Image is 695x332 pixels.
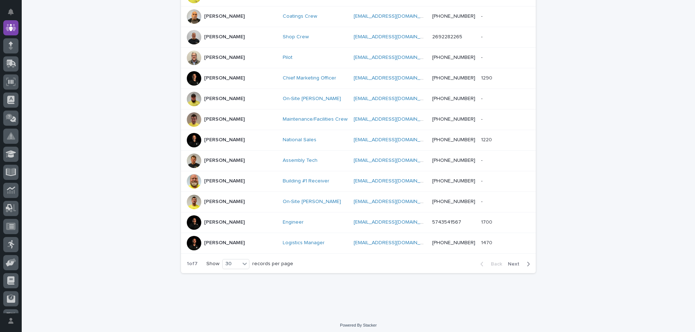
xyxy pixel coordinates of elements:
[204,116,245,122] p: [PERSON_NAME]
[283,75,336,81] a: Chief Marketing Officer
[486,262,502,267] span: Back
[432,199,475,204] a: [PHONE_NUMBER]
[204,158,245,164] p: [PERSON_NAME]
[283,158,317,164] a: Assembly Tech
[204,75,245,81] p: [PERSON_NAME]
[3,4,18,20] button: Notifications
[481,74,494,81] p: 1290
[432,14,475,19] a: [PHONE_NUMBER]
[354,14,435,19] a: [EMAIL_ADDRESS][DOMAIN_NAME]
[481,197,484,205] p: -
[481,12,484,20] p: -
[508,262,524,267] span: Next
[481,156,484,164] p: -
[283,13,317,20] a: Coatings Crew
[354,55,435,60] a: [EMAIL_ADDRESS][DOMAIN_NAME]
[432,220,461,225] a: 5743541567
[204,13,245,20] p: [PERSON_NAME]
[354,199,435,204] a: [EMAIL_ADDRESS][DOMAIN_NAME]
[481,33,484,40] p: -
[181,191,536,212] tr: [PERSON_NAME]On-Site [PERSON_NAME] [EMAIL_ADDRESS][DOMAIN_NAME] [PHONE_NUMBER]--
[204,137,245,143] p: [PERSON_NAME]
[181,233,536,253] tr: [PERSON_NAME]Logistics Manager [EMAIL_ADDRESS][DOMAIN_NAME] [PHONE_NUMBER]14701470
[354,240,435,245] a: [EMAIL_ADDRESS][DOMAIN_NAME]
[432,55,475,60] a: [PHONE_NUMBER]
[283,137,316,143] a: National Sales
[181,27,536,47] tr: [PERSON_NAME]Shop Crew [EMAIL_ADDRESS][DOMAIN_NAME] 2692282265--
[505,261,536,267] button: Next
[481,238,494,246] p: 1470
[204,219,245,225] p: [PERSON_NAME]
[181,150,536,171] tr: [PERSON_NAME]Assembly Tech [EMAIL_ADDRESS][DOMAIN_NAME] [PHONE_NUMBER]--
[283,34,309,40] a: Shop Crew
[354,178,435,184] a: [EMAIL_ADDRESS][DOMAIN_NAME]
[432,34,462,39] a: 2692282265
[481,218,494,225] p: 1700
[340,323,376,327] a: Powered By Stacker
[283,55,292,61] a: Pilot
[252,261,293,267] p: records per page
[354,158,435,163] a: [EMAIL_ADDRESS][DOMAIN_NAME]
[283,178,329,184] a: Building #1 Receiver
[204,199,245,205] p: [PERSON_NAME]
[354,76,435,81] a: [EMAIL_ADDRESS][DOMAIN_NAME]
[181,89,536,109] tr: [PERSON_NAME]On-Site [PERSON_NAME] [EMAIL_ADDRESS][DOMAIN_NAME] [PHONE_NUMBER]--
[204,96,245,102] p: [PERSON_NAME]
[354,137,435,142] a: [EMAIL_ADDRESS][DOMAIN_NAME]
[9,9,18,20] div: Notifications
[204,240,245,246] p: [PERSON_NAME]
[432,158,475,163] a: [PHONE_NUMBER]
[206,261,219,267] p: Show
[181,171,536,191] tr: [PERSON_NAME]Building #1 Receiver [EMAIL_ADDRESS][DOMAIN_NAME] [PHONE_NUMBER]--
[432,178,475,184] a: [PHONE_NUMBER]
[283,240,325,246] a: Logistics Manager
[354,34,435,39] a: [EMAIL_ADDRESS][DOMAIN_NAME]
[181,130,536,150] tr: [PERSON_NAME]National Sales [EMAIL_ADDRESS][DOMAIN_NAME] [PHONE_NUMBER]12201220
[481,53,484,61] p: -
[283,116,347,122] a: Maintenance/Facilities Crew
[283,96,341,102] a: On-Site [PERSON_NAME]
[481,177,484,184] p: -
[181,47,536,68] tr: [PERSON_NAME]Pilot [EMAIL_ADDRESS][DOMAIN_NAME] [PHONE_NUMBER]--
[432,240,475,245] a: [PHONE_NUMBER]
[204,178,245,184] p: [PERSON_NAME]
[204,55,245,61] p: [PERSON_NAME]
[432,96,475,101] a: [PHONE_NUMBER]
[432,137,475,142] a: [PHONE_NUMBER]
[354,220,435,225] a: [EMAIL_ADDRESS][DOMAIN_NAME]
[432,117,475,122] a: [PHONE_NUMBER]
[204,34,245,40] p: [PERSON_NAME]
[283,219,304,225] a: Engineer
[181,6,536,27] tr: [PERSON_NAME]Coatings Crew [EMAIL_ADDRESS][DOMAIN_NAME] [PHONE_NUMBER]--
[354,117,435,122] a: [EMAIL_ADDRESS][DOMAIN_NAME]
[481,115,484,122] p: -
[181,68,536,89] tr: [PERSON_NAME]Chief Marketing Officer [EMAIL_ADDRESS][DOMAIN_NAME] [PHONE_NUMBER]12901290
[223,260,240,268] div: 30
[475,261,505,267] button: Back
[354,96,435,101] a: [EMAIL_ADDRESS][DOMAIN_NAME]
[432,76,475,81] a: [PHONE_NUMBER]
[181,255,203,273] p: 1 of 7
[181,109,536,130] tr: [PERSON_NAME]Maintenance/Facilities Crew [EMAIL_ADDRESS][DOMAIN_NAME] [PHONE_NUMBER]--
[481,135,493,143] p: 1220
[181,212,536,233] tr: [PERSON_NAME]Engineer [EMAIL_ADDRESS][DOMAIN_NAME] 574354156717001700
[283,199,341,205] a: On-Site [PERSON_NAME]
[481,94,484,102] p: -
